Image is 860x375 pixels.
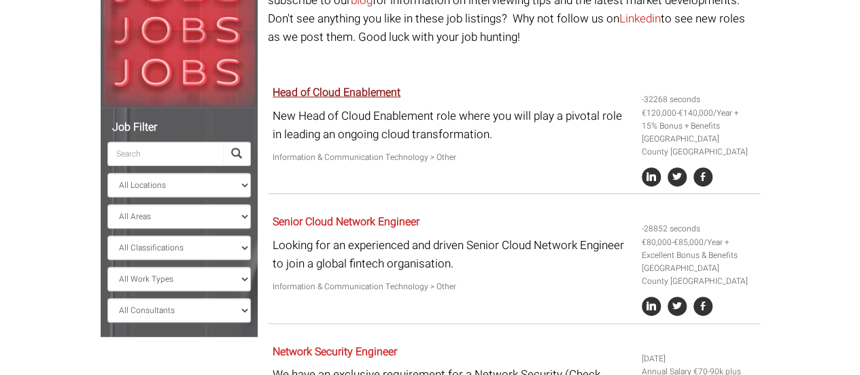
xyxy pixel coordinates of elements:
li: €120,000-€140,000/Year + 15% Bonus + Benefits [642,107,755,133]
li: €80,000-€85,000/Year + Excellent Bonus & Benefits [642,236,755,262]
a: Senior Cloud Network Engineer [273,214,419,230]
a: Network Security Engineer [273,344,397,360]
a: Linkedin [619,10,661,27]
input: Search [107,142,223,166]
a: Head of Cloud Enablement [273,84,400,101]
p: Information & Communication Technology > Other [273,151,632,164]
p: Looking for an experienced and driven Senior Cloud Network Engineer to join a global fintech orga... [273,236,632,273]
li: -28852 seconds [642,223,755,235]
p: Information & Communication Technology > Other [273,280,632,293]
p: New Head of Cloud Enablement role where you will play a pivotal role in leading an ongoing cloud ... [273,107,632,144]
li: [DATE] [642,353,755,365]
li: [GEOGRAPHIC_DATA] County [GEOGRAPHIC_DATA] [642,133,755,159]
h5: Job Filter [107,122,251,134]
li: -32268 seconds [642,93,755,106]
li: [GEOGRAPHIC_DATA] County [GEOGRAPHIC_DATA] [642,262,755,288]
